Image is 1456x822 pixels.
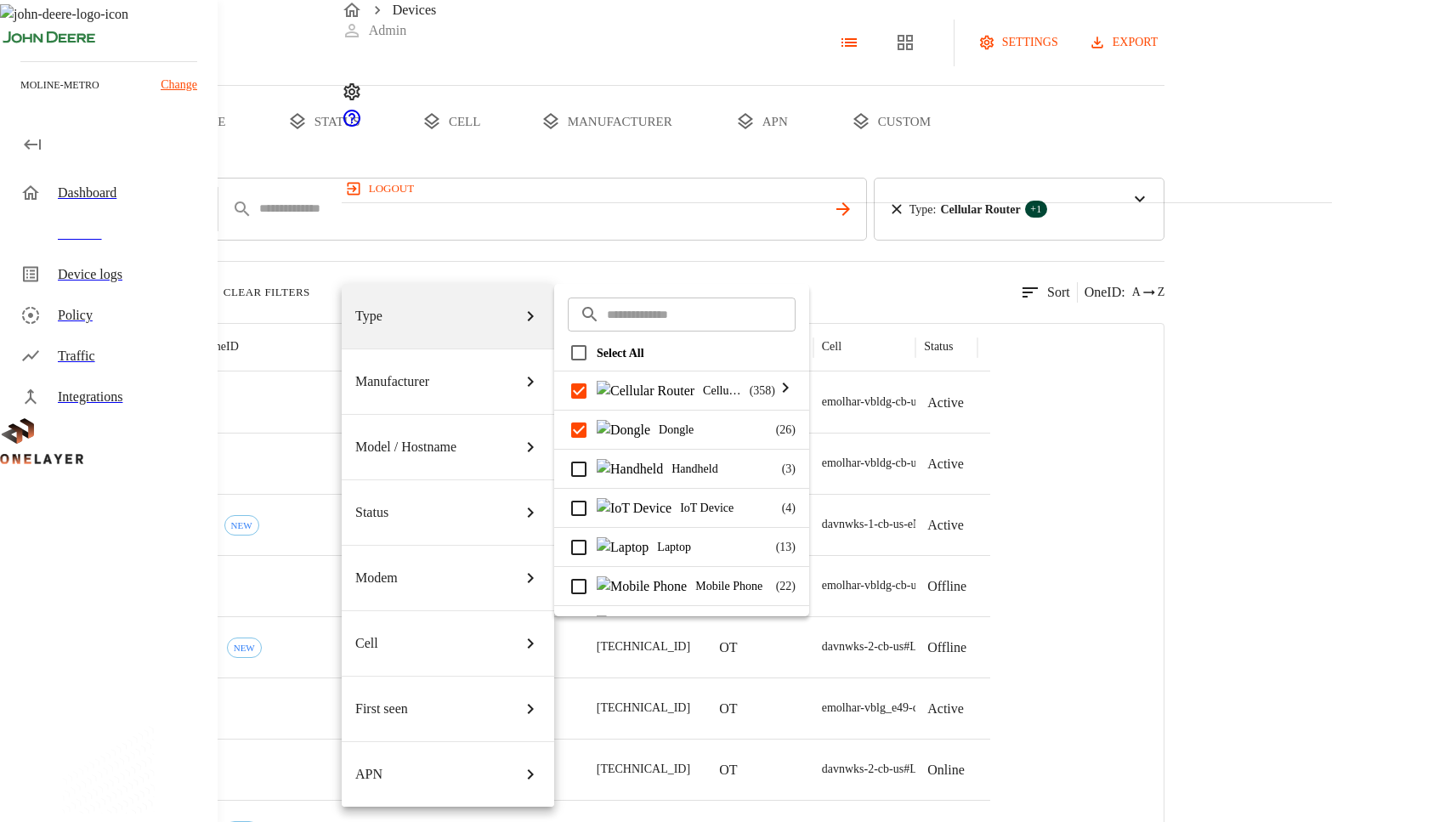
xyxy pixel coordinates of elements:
p: ( 26 ) [776,421,796,439]
p: ( 358 ) [750,382,775,400]
p: Cell [355,633,378,654]
p: Cellular Router [703,382,741,400]
p: ( 4 ) [782,499,796,517]
p: IoT Device [680,499,773,517]
p: ( 22 ) [776,577,796,595]
img: Modem [597,615,653,636]
ul: add filter [342,284,554,807]
img: Dongle [597,420,650,440]
p: Handheld [671,460,773,478]
p: Dongle [659,421,768,439]
p: Laptop [657,538,767,556]
img: Cellular Router [597,381,694,401]
p: Modem [355,568,398,588]
p: APN [355,764,382,785]
p: Type [355,306,382,326]
img: IoT Device [597,498,671,519]
img: Handheld [597,459,663,479]
img: Laptop [597,537,649,558]
p: Select All [597,344,796,362]
p: First seen [355,699,408,719]
img: Mobile Phone [597,576,687,597]
p: ( 13 ) [776,538,796,556]
p: Manufacturer [355,371,429,392]
p: Mobile Phone [695,577,767,595]
p: Status [355,502,388,523]
p: ( 3 ) [782,460,796,478]
p: Model / Hostname [355,437,456,457]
